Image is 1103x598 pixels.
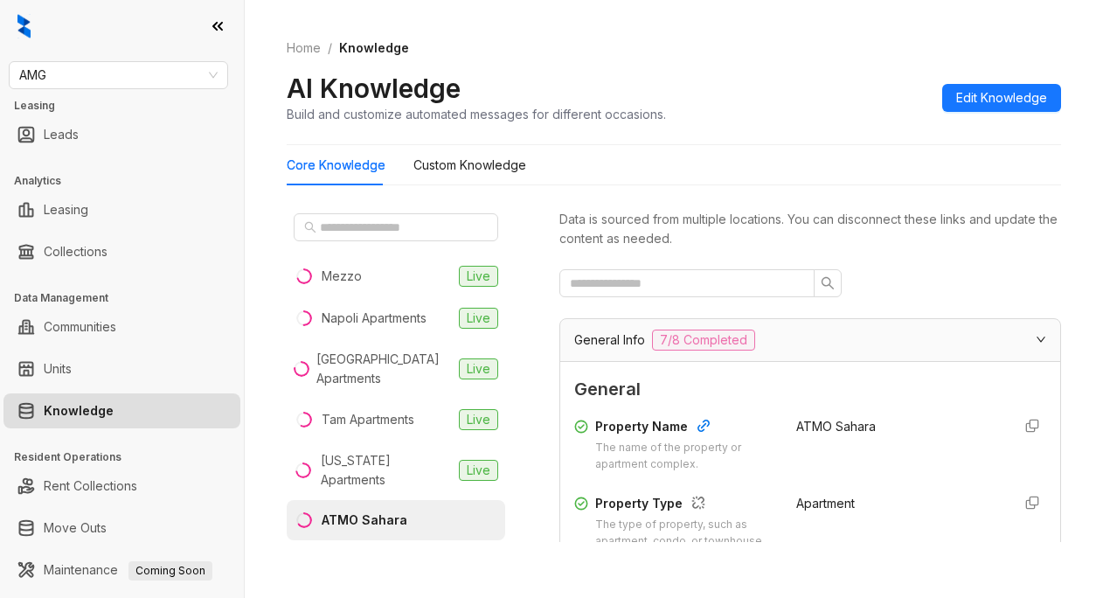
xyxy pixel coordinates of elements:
[44,393,114,428] a: Knowledge
[14,98,244,114] h3: Leasing
[128,561,212,581] span: Coming Soon
[287,156,385,175] div: Core Knowledge
[283,38,324,58] a: Home
[595,517,775,550] div: The type of property, such as apartment, condo, or townhouse.
[595,440,775,473] div: The name of the property or apartment complex.
[459,358,498,379] span: Live
[1036,334,1046,344] span: expanded
[339,40,409,55] span: Knowledge
[459,460,498,481] span: Live
[942,84,1061,112] button: Edit Knowledge
[14,290,244,306] h3: Data Management
[322,410,414,429] div: Tam Apartments
[44,351,72,386] a: Units
[652,330,755,351] span: 7/8 Completed
[287,72,461,105] h2: AI Knowledge
[3,117,240,152] li: Leads
[44,192,88,227] a: Leasing
[595,494,775,517] div: Property Type
[44,309,116,344] a: Communities
[14,449,244,465] h3: Resident Operations
[44,469,137,504] a: Rent Collections
[44,117,79,152] a: Leads
[322,511,407,530] div: ATMO Sahara
[328,38,332,58] li: /
[459,308,498,329] span: Live
[956,88,1047,108] span: Edit Knowledge
[574,376,1046,403] span: General
[3,309,240,344] li: Communities
[14,173,244,189] h3: Analytics
[821,276,835,290] span: search
[321,451,452,490] div: [US_STATE] Apartments
[3,234,240,269] li: Collections
[595,417,775,440] div: Property Name
[3,511,240,546] li: Move Outs
[459,409,498,430] span: Live
[304,221,316,233] span: search
[44,234,108,269] a: Collections
[322,309,427,328] div: Napoli Apartments
[3,192,240,227] li: Leasing
[19,62,218,88] span: AMG
[3,469,240,504] li: Rent Collections
[574,330,645,350] span: General Info
[796,496,855,511] span: Apartment
[17,14,31,38] img: logo
[796,419,876,434] span: ATMO Sahara
[559,210,1061,248] div: Data is sourced from multiple locations. You can disconnect these links and update the content as...
[322,267,362,286] div: Mezzo
[3,351,240,386] li: Units
[3,393,240,428] li: Knowledge
[3,553,240,588] li: Maintenance
[316,350,452,388] div: [GEOGRAPHIC_DATA] Apartments
[44,511,107,546] a: Move Outs
[560,319,1060,361] div: General Info7/8 Completed
[413,156,526,175] div: Custom Knowledge
[287,105,666,123] div: Build and customize automated messages for different occasions.
[459,266,498,287] span: Live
